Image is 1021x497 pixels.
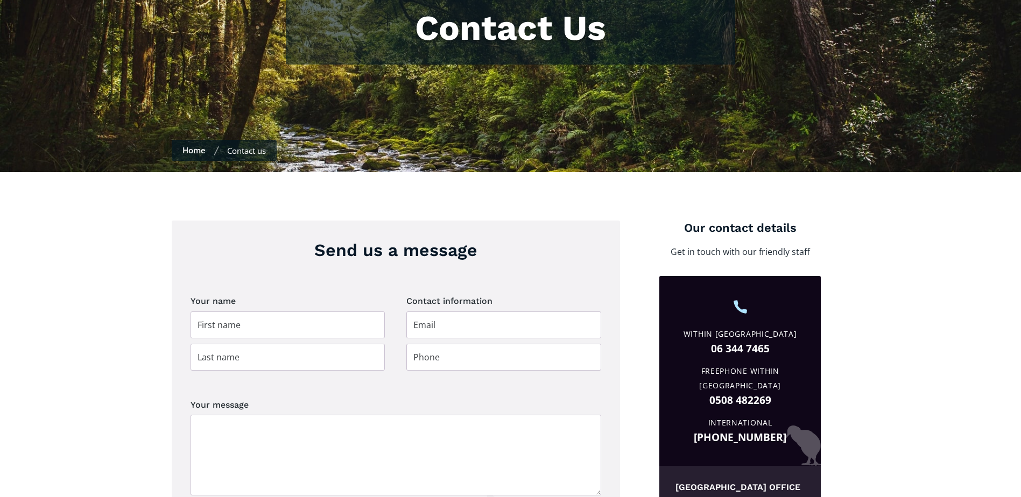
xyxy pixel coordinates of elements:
[667,342,813,356] a: 06 344 7465
[297,8,724,48] h1: Contact Us
[667,364,813,393] div: Freephone Within [GEOGRAPHIC_DATA]
[667,416,813,430] div: International
[227,145,266,156] div: Contact us
[406,293,492,309] legend: Contact information
[191,239,601,261] h3: Send us a message
[659,244,821,260] p: Get in touch with our friendly staff
[182,145,206,155] a: Home
[191,293,236,309] legend: Your name
[191,344,385,371] input: Last name
[406,311,601,338] input: Email
[667,393,813,408] a: 0508 482269
[675,482,805,493] h5: [GEOGRAPHIC_DATA] office
[406,344,601,371] input: Phone
[667,430,813,445] a: [PHONE_NUMBER]
[191,311,385,338] input: First name
[172,140,277,161] nav: Breadcrumbs
[659,221,821,236] h4: Our contact details
[191,397,601,412] label: Your message
[667,327,813,342] div: Within [GEOGRAPHIC_DATA]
